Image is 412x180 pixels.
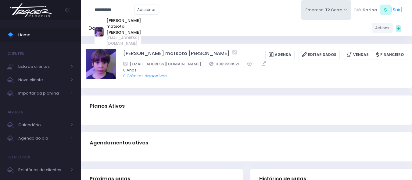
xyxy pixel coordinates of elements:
span: Lista de clientes [18,63,67,71]
span: Novo cliente [18,76,67,84]
h4: Agenda [8,106,23,118]
h4: Clientes [8,48,24,60]
div: [ ] [351,3,404,17]
span: 6 Anos [123,67,399,73]
a: [PERSON_NAME] matsoto [PERSON_NAME] [106,18,141,36]
h5: Dashboard [88,25,116,31]
a: Agenda [265,50,295,60]
span: Relatórios de clientes [18,166,67,174]
a: [PERSON_NAME] matsoto [PERSON_NAME] [123,50,229,60]
h3: Agendamentos ativos [90,134,148,151]
span: [EMAIL_ADDRESS][DOMAIN_NAME] [106,35,141,46]
a: Sair [393,7,400,13]
a: Editar Dados [299,50,340,60]
a: Adicionar [134,5,159,15]
span: S [380,5,391,15]
a: Vendas [344,50,372,60]
span: Home [18,31,73,39]
span: Importar da planilha [18,89,67,97]
span: Agenda do dia [18,134,67,142]
img: João matsoto pereira [86,49,116,79]
a: 0 Créditos disponíveis [123,73,167,79]
a: 11989599921 [209,61,240,67]
h4: Relatórios [8,151,30,163]
span: Olá, [353,7,362,13]
span: Calendário [18,121,67,129]
a: Actions [372,23,393,33]
span: Karina [363,7,377,13]
a: [EMAIL_ADDRESS][DOMAIN_NAME] [123,61,201,67]
a: Financeiro [373,50,407,60]
h3: Planos Ativos [90,97,125,115]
